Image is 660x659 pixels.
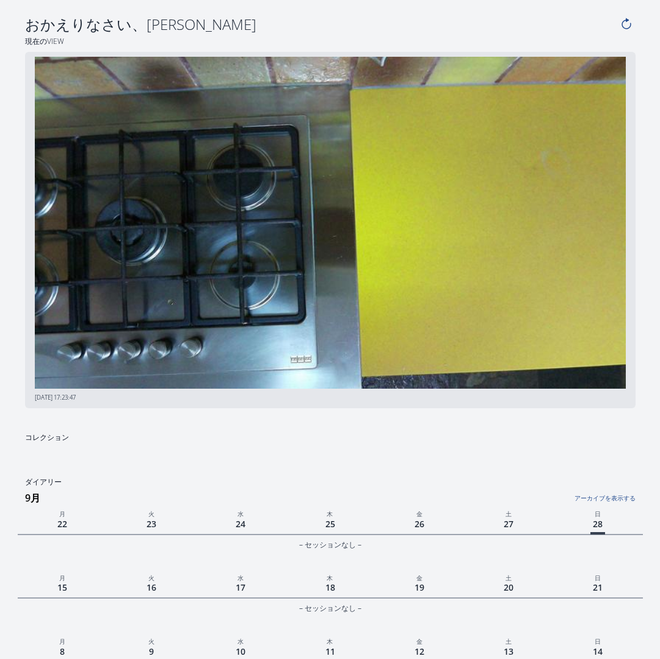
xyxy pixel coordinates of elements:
img: 20241204172347.jpeg [35,57,626,389]
span: 15 [55,579,70,596]
p: 土 [464,635,553,646]
p: 月 [18,572,107,583]
span: [DATE] 17:23:47 [35,394,76,402]
p: 金 [375,635,464,646]
p: 水 [196,572,285,583]
p: 土 [464,572,553,583]
span: 20 [501,579,516,596]
p: 火 [107,572,196,583]
p: 日 [553,572,642,583]
p: 日 [553,508,642,519]
span: 22 [55,516,70,532]
span: 27 [501,516,516,532]
span: 17 [233,579,248,596]
p: 金 [375,508,464,519]
p: 日 [553,635,642,646]
p: 水 [196,635,285,646]
p: 火 [107,508,196,519]
span: 18 [323,579,338,596]
span: 21 [590,579,605,596]
p: 木 [285,635,374,646]
p: 水 [196,508,285,519]
span: 24 [233,516,248,532]
p: 月 [18,635,107,646]
a: アーカイブを表示する [427,487,635,503]
p: 木 [285,572,374,583]
span: 16 [144,579,159,596]
span: 28 [590,516,605,535]
span: 26 [412,516,427,532]
h4: おかえりなさい、[PERSON_NAME] [25,15,617,34]
span: 23 [144,516,159,532]
span: 25 [323,516,338,532]
p: 木 [285,508,374,519]
h2: コレクション [18,433,327,443]
p: 火 [107,635,196,646]
p: 金 [375,572,464,583]
div: – セッションなし – [18,601,643,616]
h2: ダイアリー [18,477,643,488]
h2: 現在のView [18,37,643,47]
h3: 9月 [25,488,643,508]
div: – セッションなし – [18,538,643,552]
p: 土 [464,508,553,519]
p: 月 [18,508,107,519]
span: 19 [412,579,427,596]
